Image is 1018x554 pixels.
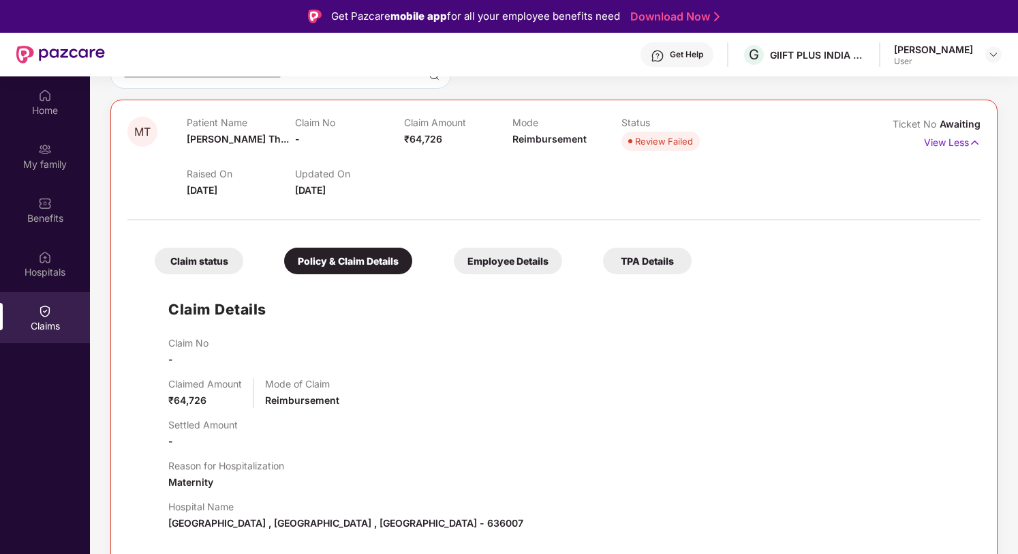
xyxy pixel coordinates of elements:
div: Review Failed [635,134,693,148]
span: MT [134,126,151,138]
span: Reimbursement [265,394,339,406]
strong: mobile app [390,10,447,23]
a: Download Now [630,10,715,24]
h1: Claim Details [168,298,266,321]
span: [DATE] [295,184,326,196]
div: Employee Details [454,248,562,274]
p: Claimed Amount [168,378,242,390]
p: Mode of Claim [265,378,339,390]
p: Status [621,117,730,128]
img: svg+xml;base64,PHN2ZyBpZD0iSGVscC0zMngzMiIgeG1sbnM9Imh0dHA6Ly93d3cudzMub3JnLzIwMDAvc3ZnIiB3aWR0aD... [651,49,664,63]
img: svg+xml;base64,PHN2ZyB4bWxucz0iaHR0cDovL3d3dy53My5vcmcvMjAwMC9zdmciIHdpZHRoPSIxNyIgaGVpZ2h0PSIxNy... [969,135,981,150]
p: Claim Amount [404,117,512,128]
img: svg+xml;base64,PHN2ZyBpZD0iQmVuZWZpdHMiIHhtbG5zPSJodHRwOi8vd3d3LnczLm9yZy8yMDAwL3N2ZyIgd2lkdGg9Ij... [38,196,52,210]
span: ₹64,726 [168,394,206,406]
img: Logo [308,10,322,23]
div: Claim status [155,248,243,274]
span: [GEOGRAPHIC_DATA] , [GEOGRAPHIC_DATA] , [GEOGRAPHIC_DATA] - 636007 [168,517,523,529]
div: Get Help [670,49,703,60]
div: GIIFT PLUS INDIA PRIVATE LIMITED [770,48,865,61]
div: TPA Details [603,248,692,274]
span: - [168,435,173,447]
img: Stroke [714,10,720,24]
span: Reimbursement [512,133,587,145]
span: [PERSON_NAME] Th... [187,133,289,145]
p: Mode [512,117,621,128]
p: Claim No [168,337,209,349]
p: Patient Name [187,117,295,128]
img: svg+xml;base64,PHN2ZyBpZD0iSG9tZSIgeG1sbnM9Imh0dHA6Ly93d3cudzMub3JnLzIwMDAvc3ZnIiB3aWR0aD0iMjAiIG... [38,89,52,102]
p: View Less [924,132,981,150]
span: - [295,133,300,145]
span: Ticket No [893,118,940,130]
div: [PERSON_NAME] [894,43,973,56]
span: ₹64,726 [404,133,442,145]
img: svg+xml;base64,PHN2ZyB3aWR0aD0iMjAiIGhlaWdodD0iMjAiIHZpZXdCb3g9IjAgMCAyMCAyMCIgZmlsbD0ibm9uZSIgeG... [38,143,52,156]
p: Reason for Hospitalization [168,460,284,471]
img: svg+xml;base64,PHN2ZyBpZD0iQ2xhaW0iIHhtbG5zPSJodHRwOi8vd3d3LnczLm9yZy8yMDAwL3N2ZyIgd2lkdGg9IjIwIi... [38,304,52,318]
p: Settled Amount [168,419,238,431]
img: New Pazcare Logo [16,46,105,63]
img: svg+xml;base64,PHN2ZyBpZD0iRHJvcGRvd24tMzJ4MzIiIHhtbG5zPSJodHRwOi8vd3d3LnczLm9yZy8yMDAwL3N2ZyIgd2... [988,49,999,60]
div: Policy & Claim Details [284,248,412,274]
p: Updated On [295,168,403,179]
span: Maternity [168,476,213,488]
span: Awaiting [940,118,981,130]
div: User [894,56,973,67]
p: Hospital Name [168,501,523,512]
span: G [749,46,759,63]
img: svg+xml;base64,PHN2ZyBpZD0iSG9zcGl0YWxzIiB4bWxucz0iaHR0cDovL3d3dy53My5vcmcvMjAwMC9zdmciIHdpZHRoPS... [38,250,52,264]
div: Get Pazcare for all your employee benefits need [331,8,620,25]
p: Raised On [187,168,295,179]
p: Claim No [295,117,403,128]
span: - [168,353,173,365]
span: [DATE] [187,184,217,196]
